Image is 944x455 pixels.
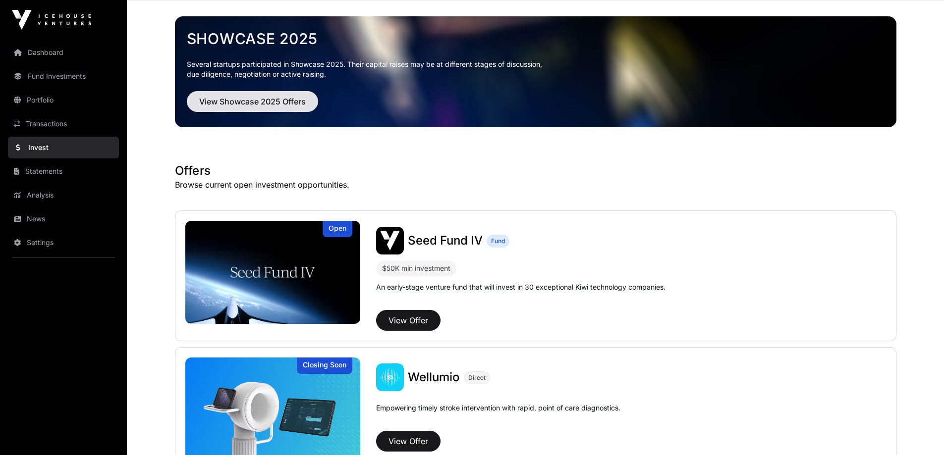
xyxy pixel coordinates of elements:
a: Wellumio [408,369,460,385]
a: Portfolio [8,89,119,111]
p: Empowering timely stroke intervention with rapid, point of care diagnostics. [376,403,620,427]
p: Several startups participated in Showcase 2025. Their capital raises may be at different stages o... [187,59,885,79]
img: Seed Fund IV [376,227,404,254]
button: View Offer [376,310,441,331]
a: Transactions [8,113,119,135]
a: Showcase 2025 [187,30,885,48]
a: Invest [8,137,119,158]
img: Icehouse Ventures Logo [12,10,91,30]
span: Fund [491,237,505,245]
span: Wellumio [408,370,460,384]
div: $50K min investment [376,260,456,276]
button: View Showcase 2025 Offers [187,91,318,112]
iframe: Chat Widget [894,407,944,455]
p: Browse current open investment opportunities. [175,179,896,191]
a: Dashboard [8,42,119,63]
div: $50K min investment [382,262,450,274]
a: Seed Fund IV [408,233,483,249]
a: Seed Fund IVOpen [185,221,361,324]
a: News [8,208,119,230]
a: View Showcase 2025 Offers [187,101,318,111]
h1: Offers [175,163,896,179]
a: Statements [8,160,119,182]
div: Open [323,221,352,237]
img: Wellumio [376,363,404,391]
span: Direct [468,374,486,382]
div: Closing Soon [297,357,352,374]
img: Seed Fund IV [185,221,361,324]
img: Showcase 2025 [175,16,896,127]
span: Seed Fund IV [408,233,483,248]
span: View Showcase 2025 Offers [199,96,306,107]
a: Settings [8,232,119,253]
a: Fund Investments [8,65,119,87]
p: An early-stage venture fund that will invest in 30 exceptional Kiwi technology companies. [376,282,666,292]
a: Analysis [8,184,119,206]
button: View Offer [376,431,441,452]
